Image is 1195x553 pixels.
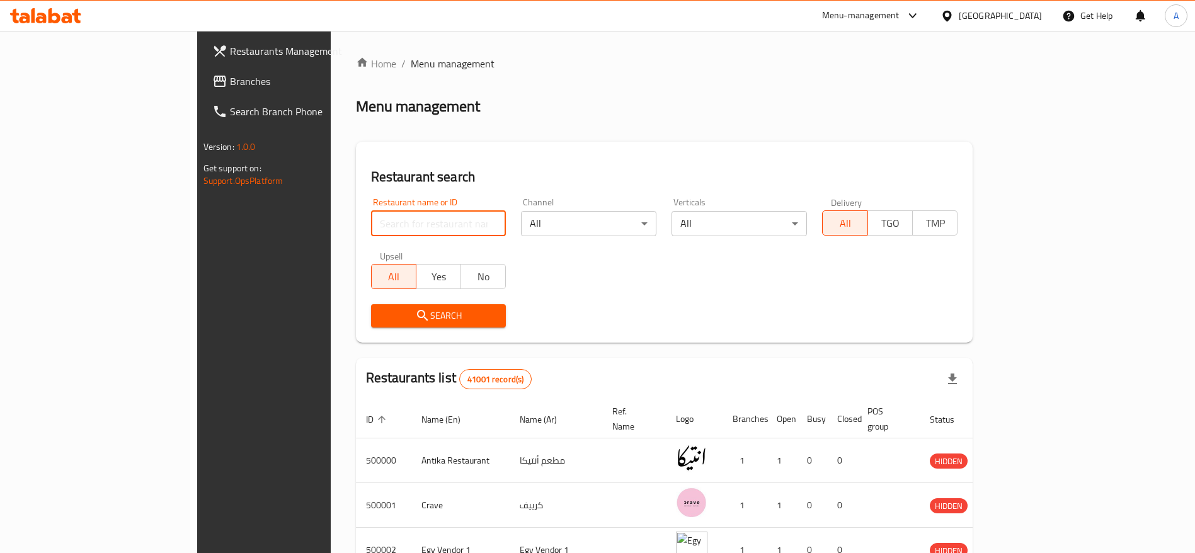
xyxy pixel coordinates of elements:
label: Delivery [831,198,862,207]
span: Status [930,412,971,427]
td: كرييف [510,483,602,528]
span: TMP [918,214,952,232]
img: Antika Restaurant [676,442,707,474]
span: POS group [867,404,905,434]
div: All [672,211,807,236]
button: All [371,264,416,289]
div: All [521,211,656,236]
img: Crave [676,487,707,518]
nav: breadcrumb [356,56,973,71]
h2: Menu management [356,96,480,117]
td: 0 [797,483,827,528]
h2: Restaurants list [366,368,532,389]
td: Crave [411,483,510,528]
span: Menu management [411,56,495,71]
span: HIDDEN [930,454,968,469]
td: 1 [723,438,767,483]
td: مطعم أنتيكا [510,438,602,483]
div: [GEOGRAPHIC_DATA] [959,9,1042,23]
a: Support.OpsPlatform [203,173,283,189]
div: Total records count [459,369,532,389]
th: Logo [666,400,723,438]
a: Branches [202,66,397,96]
span: TGO [873,214,908,232]
td: 1 [723,483,767,528]
span: ID [366,412,390,427]
th: Busy [797,400,827,438]
span: Name (En) [421,412,477,427]
button: TMP [912,210,958,236]
span: HIDDEN [930,499,968,513]
h2: Restaurant search [371,168,958,186]
td: 0 [827,483,857,528]
span: Restaurants Management [230,43,387,59]
span: Get support on: [203,160,261,176]
td: 0 [797,438,827,483]
button: Search [371,304,506,328]
td: 1 [767,483,797,528]
span: Name (Ar) [520,412,573,427]
label: Upsell [380,251,403,260]
div: HIDDEN [930,498,968,513]
td: 0 [827,438,857,483]
a: Search Branch Phone [202,96,397,127]
span: A [1174,9,1179,23]
th: Branches [723,400,767,438]
span: No [466,268,501,286]
div: Menu-management [822,8,900,23]
a: Restaurants Management [202,36,397,66]
span: 1.0.0 [236,139,256,155]
button: Yes [416,264,461,289]
li: / [401,56,406,71]
span: Ref. Name [612,404,651,434]
span: All [377,268,411,286]
span: Version: [203,139,234,155]
span: All [828,214,862,232]
span: Yes [421,268,456,286]
span: Branches [230,74,387,89]
th: Closed [827,400,857,438]
span: Search [381,308,496,324]
button: All [822,210,867,236]
td: Antika Restaurant [411,438,510,483]
span: Search Branch Phone [230,104,387,119]
div: HIDDEN [930,453,968,469]
span: 41001 record(s) [460,373,531,385]
button: TGO [867,210,913,236]
input: Search for restaurant name or ID.. [371,211,506,236]
div: Export file [937,364,968,394]
button: No [460,264,506,289]
td: 1 [767,438,797,483]
th: Open [767,400,797,438]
